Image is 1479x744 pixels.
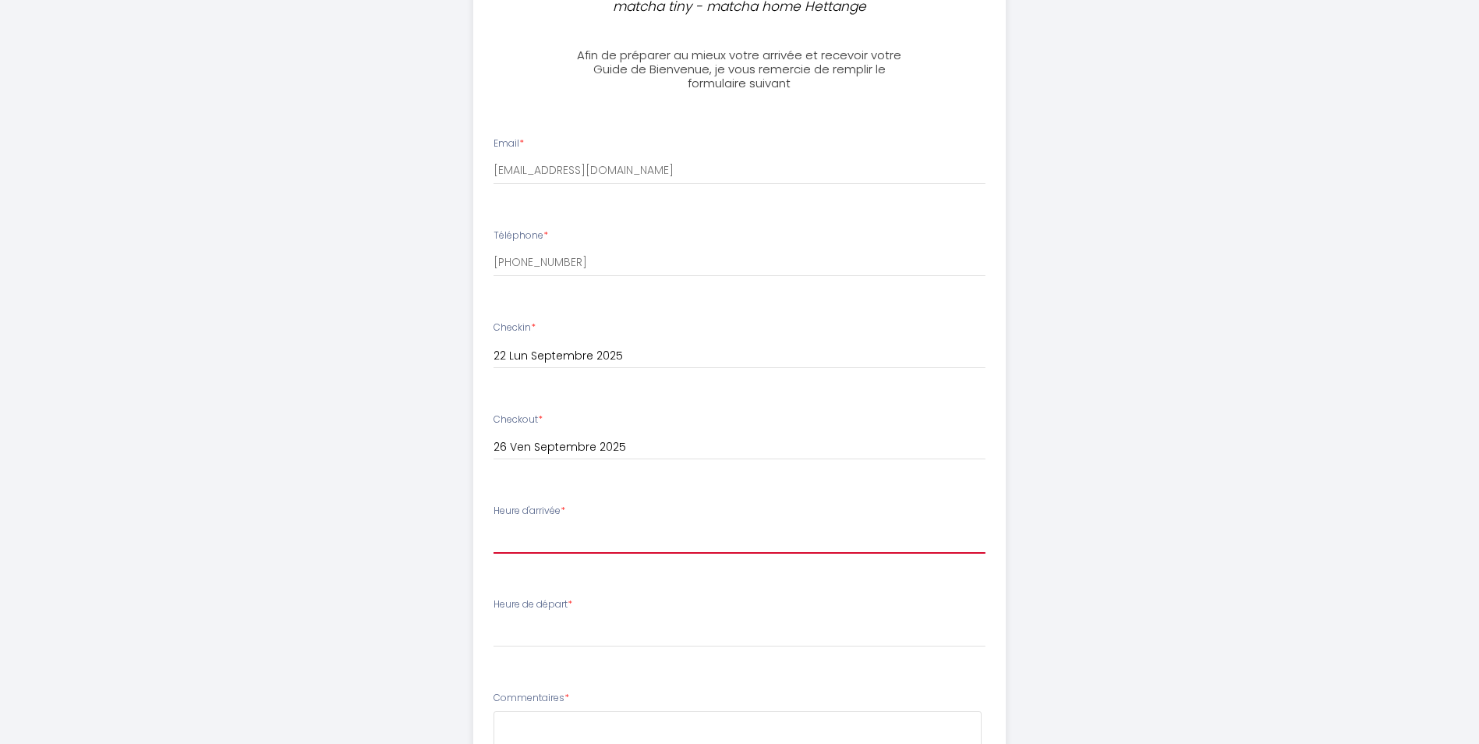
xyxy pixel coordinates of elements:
[494,691,569,706] label: Commentaires
[494,321,536,335] label: Checkin
[494,597,572,612] label: Heure de départ
[494,229,548,243] label: Téléphone
[566,48,913,90] h3: Afin de préparer au mieux votre arrivée et recevoir votre Guide de Bienvenue, je vous remercie de...
[494,136,524,151] label: Email
[494,413,543,427] label: Checkout
[494,504,565,519] label: Heure d'arrivée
